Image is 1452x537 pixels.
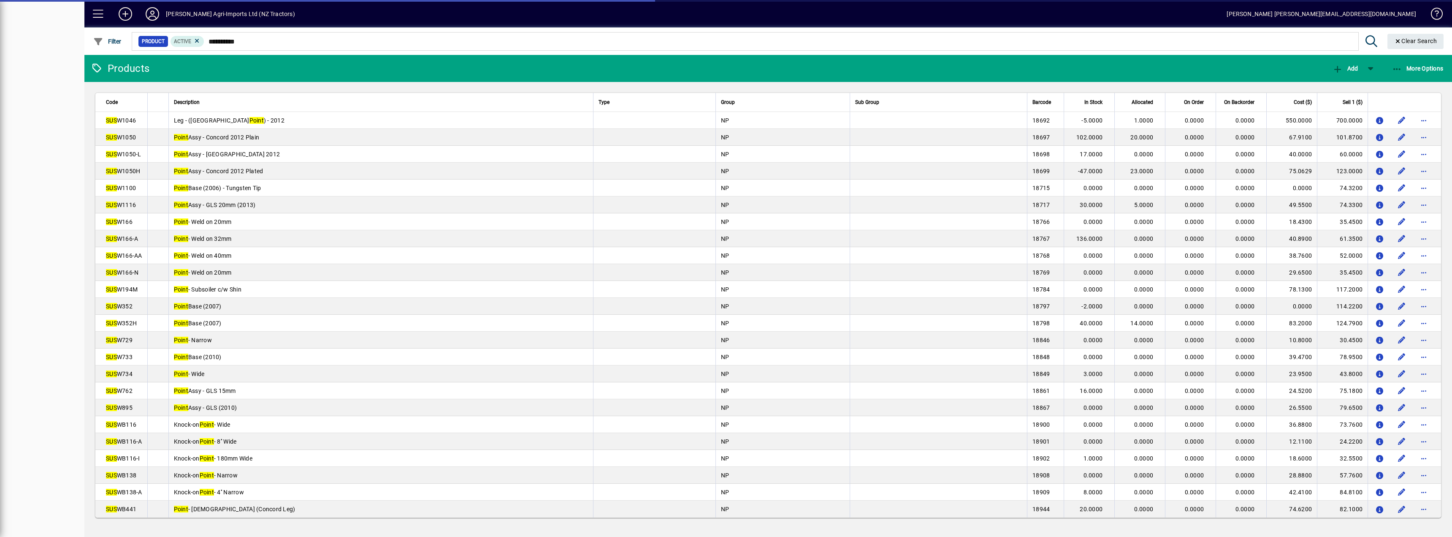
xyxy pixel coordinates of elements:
span: Cost ($) [1294,98,1312,107]
span: 18767 [1032,235,1050,242]
td: 24.5200 [1266,382,1317,399]
span: NP [721,269,729,276]
button: More options [1417,249,1430,262]
td: 35.4500 [1317,213,1368,230]
button: More options [1417,114,1430,127]
button: More options [1417,164,1430,178]
span: 0.0000 [1235,320,1255,327]
span: Leg - ([GEOGRAPHIC_DATA] ) - 2012 [174,117,284,124]
span: 0.0000 [1235,185,1255,191]
span: Add [1333,65,1358,72]
button: Edit [1395,114,1409,127]
td: 43.8000 [1317,365,1368,382]
span: 18717 [1032,202,1050,208]
span: 0.0000 [1134,387,1154,394]
span: 0.0000 [1185,235,1204,242]
span: 18699 [1032,168,1050,174]
button: More options [1417,367,1430,381]
button: Edit [1395,401,1409,414]
span: Allocated [1132,98,1153,107]
span: 18797 [1032,303,1050,310]
span: Base (2006) - Tungsten Tip [174,185,261,191]
span: 0.0000 [1134,218,1154,225]
span: More Options [1392,65,1444,72]
button: More options [1417,485,1430,499]
span: 0.0000 [1134,252,1154,259]
button: Edit [1395,469,1409,482]
em: SUS [106,168,117,174]
span: 0.0000 [1134,269,1154,276]
span: 0.0000 [1235,134,1255,141]
button: More options [1417,232,1430,245]
span: 16.0000 [1080,387,1103,394]
span: Assy - GLS 20mm (2013) [174,202,256,208]
span: W166-AA [106,252,142,259]
button: Edit [1395,367,1409,381]
span: Active [174,38,191,44]
td: 38.7600 [1266,247,1317,264]
button: Edit [1395,266,1409,279]
span: NP [721,117,729,124]
span: 0.0000 [1185,320,1204,327]
em: Point [174,404,188,411]
em: SUS [106,303,117,310]
button: More options [1417,300,1430,313]
button: Edit [1395,283,1409,296]
span: 0.0000 [1185,252,1204,259]
button: More options [1417,469,1430,482]
button: More options [1417,131,1430,144]
span: Sub Group [855,98,879,107]
span: NP [721,185,729,191]
button: Edit [1395,131,1409,144]
span: NP [721,235,729,242]
button: Edit [1395,350,1409,364]
em: Point [249,117,264,124]
td: 35.4500 [1317,264,1368,281]
span: 18848 [1032,354,1050,360]
a: Knowledge Base [1425,2,1441,29]
td: 60.0000 [1317,146,1368,163]
span: W1046 [106,117,136,124]
span: Code [106,98,118,107]
td: 75.1800 [1317,382,1368,399]
span: NP [721,404,729,411]
em: Point [174,371,188,377]
button: Edit [1395,164,1409,178]
div: Sub Group [855,98,1022,107]
span: On Backorder [1224,98,1254,107]
span: 0.0000 [1134,151,1154,158]
span: W733 [106,354,133,360]
td: 52.0000 [1317,247,1368,264]
em: SUS [106,337,117,343]
span: 0.0000 [1235,337,1255,343]
span: - Subsoiler c/w Shin [174,286,241,293]
span: Assy - Concord 2012 Plain [174,134,260,141]
span: 0.0000 [1185,387,1204,394]
button: Edit [1395,232,1409,245]
span: NP [721,134,729,141]
button: More options [1417,333,1430,347]
span: 23.0000 [1130,168,1153,174]
td: 550.0000 [1266,112,1317,129]
span: NP [721,303,729,310]
span: In Stock [1084,98,1103,107]
span: 0.0000 [1235,168,1255,174]
span: 0.0000 [1185,218,1204,225]
span: W1050 [106,134,136,141]
span: 0.0000 [1235,371,1255,377]
span: Barcode [1032,98,1051,107]
td: 30.4500 [1317,332,1368,349]
em: Point [174,218,188,225]
span: 0.0000 [1134,337,1154,343]
span: 0.0000 [1185,151,1204,158]
span: NP [721,354,729,360]
em: Point [174,286,188,293]
span: 0.0000 [1134,286,1154,293]
td: 114.2200 [1317,298,1368,315]
em: Point [174,202,188,208]
button: More options [1417,181,1430,195]
span: NP [721,387,729,394]
span: 0.0000 [1235,252,1255,259]
td: 123.0000 [1317,163,1368,180]
em: SUS [106,235,117,242]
